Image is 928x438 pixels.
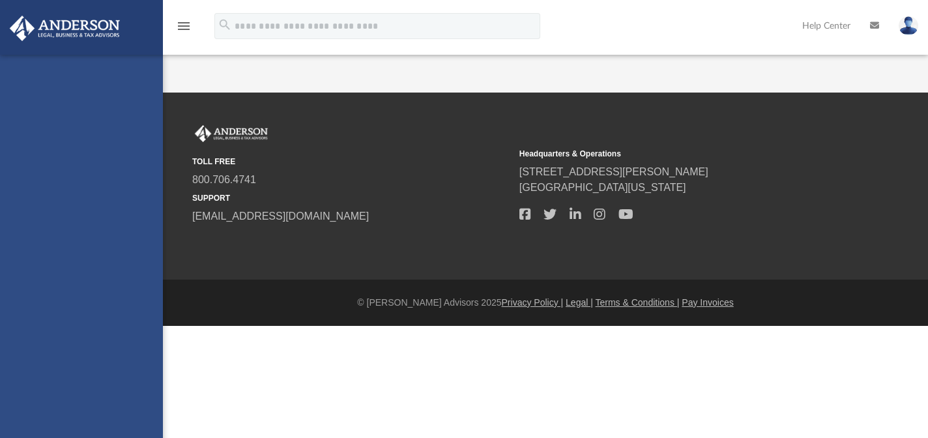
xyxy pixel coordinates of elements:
small: Headquarters & Operations [519,148,837,160]
a: Terms & Conditions | [596,297,680,308]
a: [GEOGRAPHIC_DATA][US_STATE] [519,182,686,193]
div: © [PERSON_NAME] Advisors 2025 [163,296,928,310]
small: SUPPORT [192,192,510,204]
a: Privacy Policy | [502,297,564,308]
a: [EMAIL_ADDRESS][DOMAIN_NAME] [192,211,369,222]
i: search [218,18,232,32]
img: User Pic [899,16,918,35]
img: Anderson Advisors Platinum Portal [6,16,124,41]
img: Anderson Advisors Platinum Portal [192,125,270,142]
a: 800.706.4741 [192,174,256,185]
a: Legal | [566,297,593,308]
small: TOLL FREE [192,156,510,168]
a: menu [176,25,192,34]
a: Pay Invoices [682,297,733,308]
a: [STREET_ADDRESS][PERSON_NAME] [519,166,708,177]
i: menu [176,18,192,34]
